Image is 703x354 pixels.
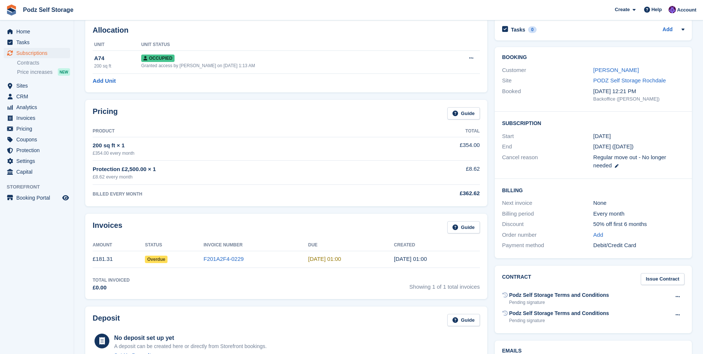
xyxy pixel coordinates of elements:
[58,68,70,76] div: NEW
[502,273,531,285] h2: Contract
[94,54,141,63] div: A74
[669,6,676,13] img: Jawed Chowdhary
[20,4,76,16] a: Podz Self Storage
[502,66,593,75] div: Customer
[93,141,387,150] div: 200 sq ft × 1
[16,37,61,47] span: Tasks
[94,63,141,69] div: 200 sq ft
[93,107,118,119] h2: Pricing
[502,142,593,151] div: End
[17,59,70,66] a: Contracts
[141,62,439,69] div: Granted access by [PERSON_NAME] on [DATE] 1:13 AM
[502,55,684,60] h2: Booking
[4,102,70,112] a: menu
[4,37,70,47] a: menu
[593,132,611,141] time: 2025-07-23 00:00:00 UTC
[4,167,70,177] a: menu
[4,91,70,102] a: menu
[4,145,70,155] a: menu
[387,161,480,185] td: £8.62
[4,156,70,166] a: menu
[593,77,666,83] a: PODZ Self Storage Rochdale
[502,210,593,218] div: Billing period
[502,241,593,250] div: Payment method
[447,107,480,119] a: Guide
[308,256,341,262] time: 2025-07-24 00:00:00 UTC
[203,239,308,251] th: Invoice Number
[93,125,387,137] th: Product
[593,154,666,169] span: Regular move out - No longer needed
[16,102,61,112] span: Analytics
[509,309,609,317] div: Podz Self Storage Terms and Conditions
[677,6,696,14] span: Account
[502,220,593,229] div: Discount
[308,239,394,251] th: Due
[93,77,116,85] a: Add Unit
[447,314,480,326] a: Guide
[93,173,387,181] div: £8.62 every month
[615,6,630,13] span: Create
[93,39,141,51] th: Unit
[651,6,662,13] span: Help
[509,291,609,299] div: Podz Self Storage Terms and Conditions
[502,348,684,354] h2: Emails
[17,68,70,76] a: Price increases NEW
[502,153,593,170] div: Cancel reason
[203,256,243,262] a: F201A2F4-0229
[502,132,593,141] div: Start
[16,26,61,37] span: Home
[447,221,480,233] a: Guide
[593,231,603,239] a: Add
[4,81,70,91] a: menu
[16,156,61,166] span: Settings
[16,124,61,134] span: Pricing
[16,113,61,123] span: Invoices
[93,283,130,292] div: £0.00
[387,125,480,137] th: Total
[93,239,145,251] th: Amount
[502,186,684,194] h2: Billing
[141,39,439,51] th: Unit Status
[4,124,70,134] a: menu
[114,334,267,342] div: No deposit set up yet
[16,167,61,177] span: Capital
[502,87,593,103] div: Booked
[4,193,70,203] a: menu
[509,317,609,324] div: Pending signature
[502,119,684,127] h2: Subscription
[593,95,684,103] div: Backoffice ([PERSON_NAME])
[4,26,70,37] a: menu
[93,277,130,283] div: Total Invoiced
[93,251,145,268] td: £181.31
[114,342,267,350] p: A deposit can be created here or directly from Storefront bookings.
[394,256,427,262] time: 2025-07-23 00:00:05 UTC
[16,193,61,203] span: Booking Portal
[16,81,61,91] span: Sites
[61,193,70,202] a: Preview store
[141,55,175,62] span: Occupied
[93,150,387,157] div: £354.00 every month
[593,67,639,73] a: [PERSON_NAME]
[4,48,70,58] a: menu
[6,4,17,16] img: stora-icon-8386f47178a22dfd0bd8f6a31ec36ba5ce8667c1dd55bd0f319d3a0aa187defe.svg
[387,137,480,160] td: £354.00
[16,145,61,155] span: Protection
[641,273,684,285] a: Issue Contract
[4,113,70,123] a: menu
[7,183,74,191] span: Storefront
[93,165,387,174] div: Protection £2,500.00 × 1
[16,48,61,58] span: Subscriptions
[387,189,480,198] div: £362.62
[4,134,70,145] a: menu
[17,69,53,76] span: Price increases
[593,143,634,150] span: [DATE] ([DATE])
[663,26,673,34] a: Add
[93,314,120,326] h2: Deposit
[145,239,203,251] th: Status
[593,87,684,96] div: [DATE] 12:21 PM
[93,26,480,35] h2: Allocation
[16,134,61,145] span: Coupons
[502,231,593,239] div: Order number
[502,76,593,85] div: Site
[409,277,480,292] span: Showing 1 of 1 total invoices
